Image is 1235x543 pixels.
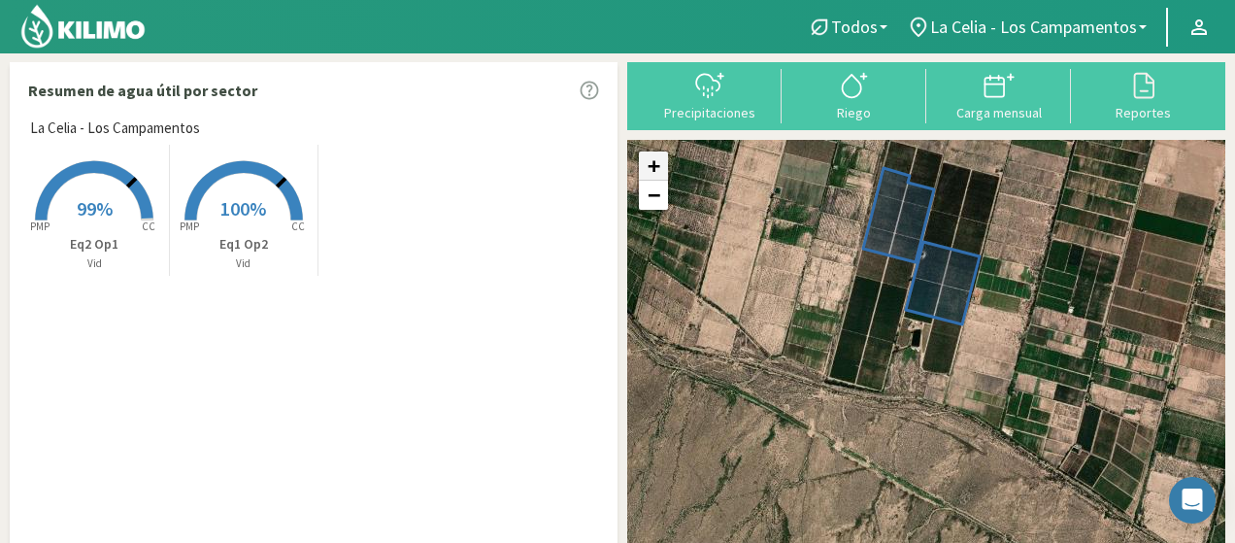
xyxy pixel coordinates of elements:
div: Reportes [1077,106,1210,119]
p: Eq1 Op2 [170,234,318,255]
div: Carga mensual [932,106,1065,119]
button: Carga mensual [926,69,1071,120]
a: Zoom in [639,152,668,181]
tspan: PMP [180,220,199,233]
button: Reportes [1071,69,1216,120]
tspan: CC [291,220,305,233]
tspan: PMP [30,220,50,233]
tspan: CC [143,220,156,233]
span: 100% [220,196,266,221]
div: Riego [787,106,920,119]
p: Eq2 Op1 [20,234,169,255]
span: La Celia - Los Campamentos [30,118,200,140]
span: 99% [77,196,113,221]
p: Resumen de agua útil por sector [28,79,257,102]
span: Todos [831,17,878,37]
div: Open Intercom Messenger [1169,477,1216,524]
a: Zoom out [639,181,668,210]
button: Riego [782,69,926,120]
img: Kilimo [19,3,147,50]
p: Vid [20,255,169,272]
span: La Celia - Los Campamentos [930,17,1137,37]
p: Vid [170,255,318,272]
div: Precipitaciones [643,106,776,119]
button: Precipitaciones [637,69,782,120]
